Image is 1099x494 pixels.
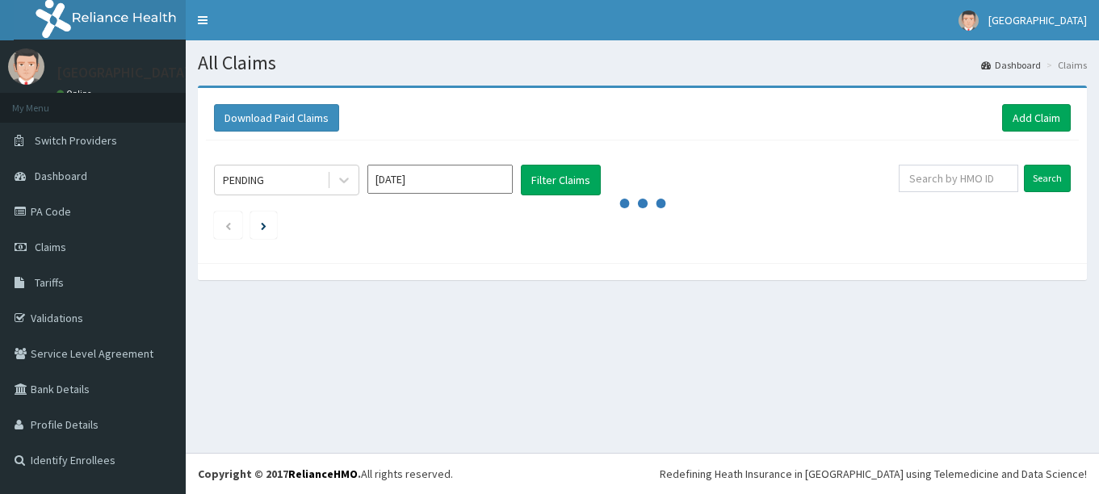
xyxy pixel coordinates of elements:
[8,48,44,85] img: User Image
[619,179,667,228] svg: audio-loading
[57,65,190,80] p: [GEOGRAPHIC_DATA]
[186,453,1099,494] footer: All rights reserved.
[981,58,1041,72] a: Dashboard
[57,88,95,99] a: Online
[660,466,1087,482] div: Redefining Heath Insurance in [GEOGRAPHIC_DATA] using Telemedicine and Data Science!
[198,467,361,481] strong: Copyright © 2017 .
[35,275,64,290] span: Tariffs
[521,165,601,195] button: Filter Claims
[899,165,1018,192] input: Search by HMO ID
[261,218,266,232] a: Next page
[988,13,1087,27] span: [GEOGRAPHIC_DATA]
[288,467,358,481] a: RelianceHMO
[35,240,66,254] span: Claims
[367,165,513,194] input: Select Month and Year
[223,172,264,188] div: PENDING
[35,133,117,148] span: Switch Providers
[958,10,979,31] img: User Image
[214,104,339,132] button: Download Paid Claims
[1002,104,1071,132] a: Add Claim
[1024,165,1071,192] input: Search
[224,218,232,232] a: Previous page
[35,169,87,183] span: Dashboard
[198,52,1087,73] h1: All Claims
[1042,58,1087,72] li: Claims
